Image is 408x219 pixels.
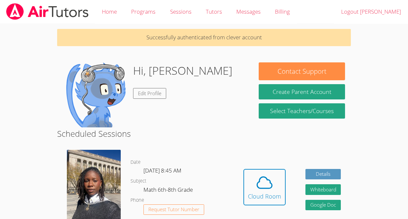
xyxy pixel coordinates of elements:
[143,185,194,196] dd: Math 6th-8th Grade
[6,3,89,20] img: airtutors_banner-c4298cdbf04f3fff15de1276eac7730deb9818008684d7c2e4769d2f7ddbe033.png
[259,84,345,99] button: Create Parent Account
[133,88,166,99] a: Edit Profile
[143,167,181,174] span: [DATE] 8:45 AM
[259,62,345,80] button: Contact Support
[63,62,128,127] img: default.png
[133,62,232,79] h1: Hi, [PERSON_NAME]
[248,192,281,201] div: Cloud Room
[57,127,351,140] h2: Scheduled Sessions
[148,207,199,212] span: Request Tutor Number
[259,103,345,119] a: Select Teachers/Courses
[130,196,144,204] dt: Phone
[130,158,141,166] dt: Date
[57,29,351,46] p: Successfully authenticated from clever account
[236,8,261,15] span: Messages
[130,177,146,185] dt: Subject
[305,200,341,211] a: Google Doc
[143,204,204,215] button: Request Tutor Number
[243,169,286,205] button: Cloud Room
[305,184,341,195] button: Whiteboard
[305,169,341,180] a: Details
